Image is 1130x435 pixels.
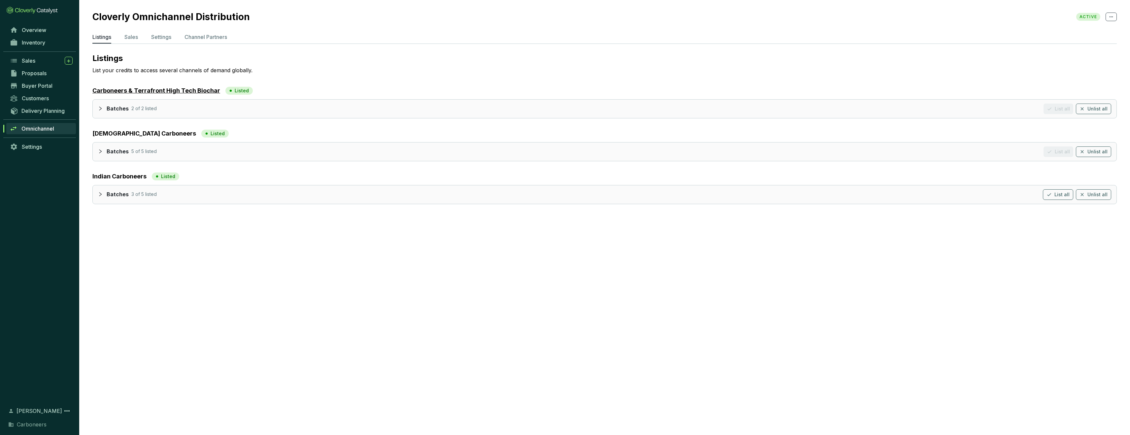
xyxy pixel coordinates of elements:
[21,125,54,132] span: Omnichannel
[22,27,46,33] span: Overview
[98,192,103,197] span: collapsed
[131,148,157,155] p: 5 of 5 listed
[7,55,76,66] a: Sales
[98,104,107,113] div: collapsed
[98,149,103,154] span: collapsed
[1076,146,1111,157] button: Unlist all
[98,106,103,111] span: collapsed
[92,11,256,22] h2: Cloverly Omnichannel Distribution
[22,70,47,77] span: Proposals
[22,57,35,64] span: Sales
[22,95,49,102] span: Customers
[1087,106,1108,112] span: Unlist all
[7,24,76,36] a: Overview
[161,173,175,180] p: Listed
[184,33,227,41] p: Channel Partners
[22,143,42,150] span: Settings
[22,82,52,89] span: Buyer Portal
[22,39,45,46] span: Inventory
[107,105,129,112] p: Batches
[107,148,129,155] p: Batches
[235,87,249,94] p: Listed
[131,191,157,198] p: 3 of 5 listed
[6,123,76,134] a: Omnichannel
[131,105,157,112] p: 2 of 2 listed
[92,129,196,138] a: [DEMOGRAPHIC_DATA] Carboneers
[92,33,111,41] p: Listings
[7,93,76,104] a: Customers
[1054,191,1070,198] span: List all
[1076,104,1111,114] button: Unlist all
[1076,13,1100,21] span: ACTIVE
[7,80,76,91] a: Buyer Portal
[1043,189,1073,200] button: List all
[107,191,129,198] p: Batches
[124,33,138,41] p: Sales
[92,66,775,74] p: List your credits to access several channels of demand globally.
[151,33,171,41] p: Settings
[21,108,65,114] span: Delivery Planning
[98,146,107,156] div: collapsed
[7,68,76,79] a: Proposals
[7,37,76,48] a: Inventory
[98,189,107,199] div: collapsed
[92,53,1117,64] p: Listings
[1087,191,1108,198] span: Unlist all
[1076,189,1111,200] button: Unlist all
[1087,148,1108,155] span: Unlist all
[92,172,147,181] a: Indian Carboneers
[92,86,220,95] a: Carboneers & Terrafront High Tech Biochar
[17,420,47,428] span: Carboneers
[7,141,76,152] a: Settings
[7,105,76,116] a: Delivery Planning
[211,130,225,137] p: Listed
[17,407,62,415] span: [PERSON_NAME]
